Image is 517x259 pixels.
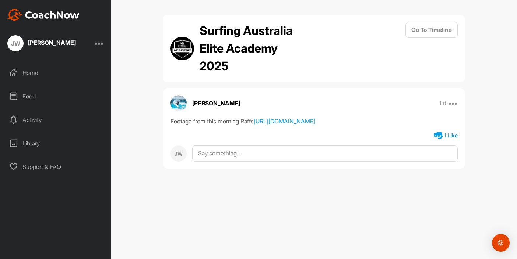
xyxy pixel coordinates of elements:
div: Open Intercom Messenger [492,234,510,252]
a: Go To Timeline [405,22,458,75]
div: JW [7,35,24,51]
div: Footage from this morning Raffs [170,117,458,126]
div: Support & FAQ [4,158,108,176]
div: Activity [4,111,108,129]
img: avatar [170,95,187,111]
div: Home [4,64,108,82]
h2: Surfing Australia Elite Academy 2025 [200,22,299,75]
div: JW [170,145,187,162]
img: CoachNow [7,9,80,21]
p: [PERSON_NAME] [192,99,240,108]
img: avatar [170,37,194,60]
button: Go To Timeline [405,22,458,38]
div: 1 Like [444,132,458,140]
a: [URL][DOMAIN_NAME] [254,118,315,125]
div: Library [4,134,108,152]
p: 1 d [439,100,446,107]
div: [PERSON_NAME] [28,40,76,46]
div: Feed [4,87,108,105]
